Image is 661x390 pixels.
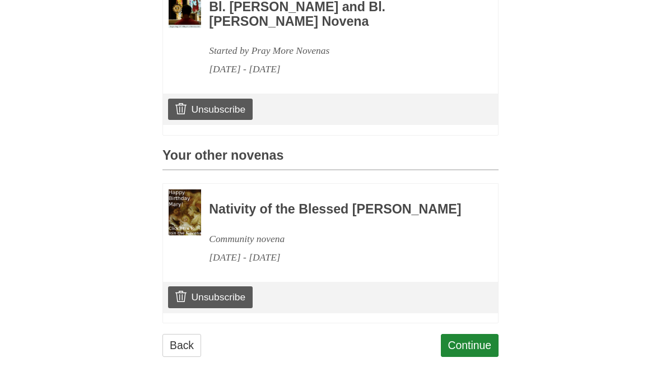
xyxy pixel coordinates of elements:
[209,230,468,248] div: Community novena
[162,148,499,170] h3: Your other novenas
[441,334,499,357] a: Continue
[169,189,201,235] img: Novena image
[209,202,468,217] h3: Nativity of the Blessed [PERSON_NAME]
[162,334,201,357] a: Back
[209,41,468,60] div: Started by Pray More Novenas
[168,99,253,120] a: Unsubscribe
[209,248,468,267] div: [DATE] - [DATE]
[209,60,468,78] div: [DATE] - [DATE]
[168,286,253,308] a: Unsubscribe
